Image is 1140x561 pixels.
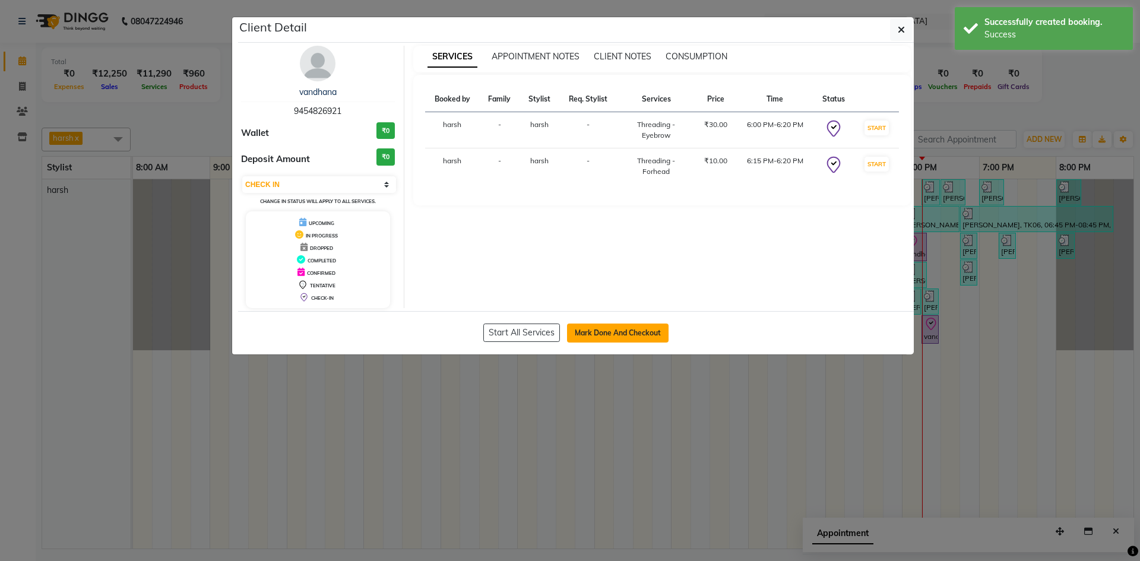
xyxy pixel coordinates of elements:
[483,324,560,342] button: Start All Services
[625,119,688,141] div: Threading - Eyebrow
[736,87,813,112] th: Time
[306,233,338,239] span: IN PROGRESS
[559,148,617,185] td: -
[559,112,617,148] td: -
[864,157,889,172] button: START
[695,87,736,112] th: Price
[530,120,549,129] span: harsh
[736,148,813,185] td: 6:15 PM-6:20 PM
[425,112,480,148] td: harsh
[480,112,520,148] td: -
[309,220,334,226] span: UPCOMING
[666,51,727,62] span: CONSUMPTION
[310,283,335,289] span: TENTATIVE
[480,87,520,112] th: Family
[308,258,336,264] span: COMPLETED
[702,119,729,130] div: ₹30.00
[702,156,729,166] div: ₹10.00
[864,121,889,135] button: START
[492,51,579,62] span: APPOINTMENT NOTES
[294,106,341,116] span: 9454826921
[376,122,395,140] h3: ₹0
[984,16,1124,28] div: Successfully created booking.
[625,156,688,177] div: Threading - Forhead
[239,18,307,36] h5: Client Detail
[559,87,617,112] th: Req. Stylist
[311,295,334,301] span: CHECK-IN
[520,87,559,112] th: Stylist
[427,46,477,68] span: SERVICES
[984,28,1124,41] div: Success
[260,198,376,204] small: Change in status will apply to all services.
[530,156,549,165] span: harsh
[425,148,480,185] td: harsh
[480,148,520,185] td: -
[594,51,651,62] span: CLIENT NOTES
[307,270,335,276] span: CONFIRMED
[617,87,695,112] th: Services
[813,87,854,112] th: Status
[736,112,813,148] td: 6:00 PM-6:20 PM
[425,87,480,112] th: Booked by
[299,87,337,97] a: vandhana
[376,148,395,166] h3: ₹0
[300,46,335,81] img: avatar
[241,126,269,140] span: Wallet
[567,324,669,343] button: Mark Done And Checkout
[241,153,310,166] span: Deposit Amount
[310,245,333,251] span: DROPPED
